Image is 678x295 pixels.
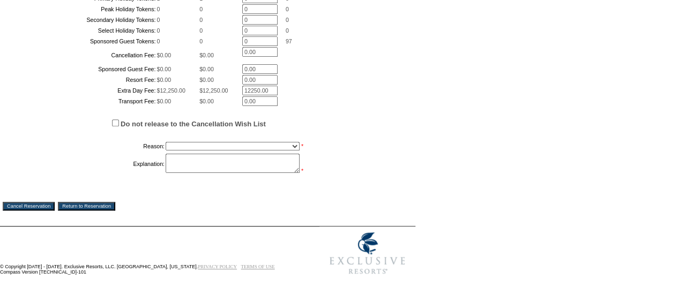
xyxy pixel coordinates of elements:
td: Sponsored Guest Fee: [31,64,155,74]
span: $0.00 [199,66,214,72]
input: Return to Reservation [58,202,115,210]
td: Transport Fee: [31,96,155,106]
td: Reason: [31,140,165,153]
span: $0.00 [157,77,171,83]
span: 0 [157,38,160,44]
td: Explanation: [31,154,165,174]
span: 0 [199,27,203,34]
span: 0 [157,27,160,34]
td: Select Holiday Tokens: [31,26,155,35]
span: $0.00 [199,52,214,58]
span: 0 [157,17,160,23]
span: 97 [286,38,292,44]
span: $0.00 [157,66,171,72]
span: 0 [286,27,289,34]
td: Extra Day Fee: [31,86,155,95]
td: Peak Holiday Tokens: [31,4,155,14]
span: $0.00 [157,98,171,104]
a: PRIVACY POLICY [198,264,237,269]
span: 0 [286,6,289,12]
td: Cancellation Fee: [31,47,155,63]
label: Do not release to the Cancellation Wish List [121,120,266,128]
span: $0.00 [199,77,214,83]
input: Cancel Reservation [3,202,55,210]
td: Secondary Holiday Tokens: [31,15,155,25]
td: Resort Fee: [31,75,155,85]
span: $12,250.00 [157,87,185,94]
span: 0 [286,17,289,23]
span: 0 [199,38,203,44]
a: TERMS OF USE [241,264,275,269]
span: $0.00 [157,52,171,58]
span: 0 [157,6,160,12]
span: 0 [199,17,203,23]
img: Exclusive Resorts [319,226,415,280]
span: $12,250.00 [199,87,228,94]
span: 0 [199,6,203,12]
span: $0.00 [199,98,214,104]
td: Sponsored Guest Tokens: [31,36,155,46]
